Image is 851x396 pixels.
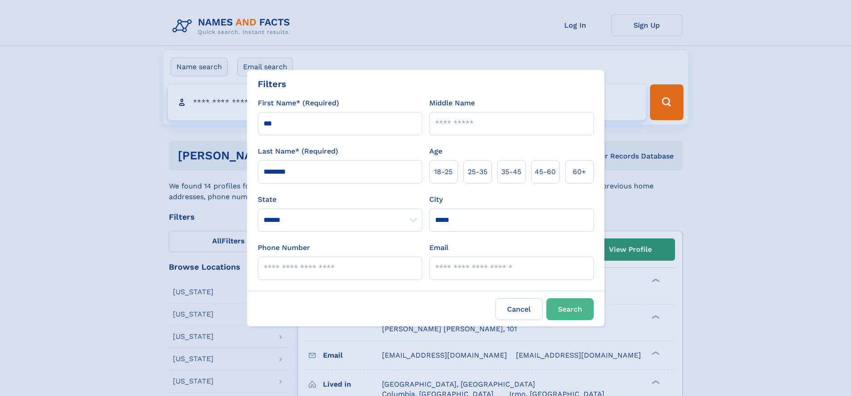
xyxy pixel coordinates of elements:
[258,77,286,91] div: Filters
[501,167,521,177] span: 35‑45
[468,167,487,177] span: 25‑35
[258,194,422,205] label: State
[429,146,442,157] label: Age
[429,242,449,253] label: Email
[258,242,310,253] label: Phone Number
[546,298,594,320] button: Search
[535,167,556,177] span: 45‑60
[429,194,443,205] label: City
[495,298,543,320] label: Cancel
[258,146,338,157] label: Last Name* (Required)
[429,98,475,108] label: Middle Name
[573,167,586,177] span: 60+
[434,167,453,177] span: 18‑25
[258,98,339,108] label: First Name* (Required)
